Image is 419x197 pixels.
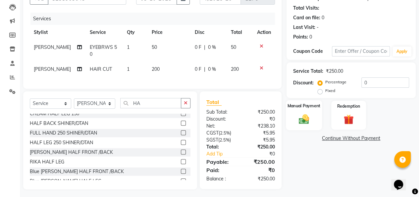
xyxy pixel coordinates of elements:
[86,25,123,40] th: Service
[195,44,201,51] span: 0 F
[201,150,247,157] a: Add Tip
[220,137,230,143] span: 2.5%
[340,113,357,126] img: _gift.svg
[201,109,241,116] div: Sub Total:
[293,79,314,86] div: Discount:
[195,66,201,73] span: 0 F
[152,44,157,50] span: 50
[231,66,238,72] span: 200
[240,137,280,144] div: ₹5.95
[30,178,101,185] div: Blue [PERSON_NAME] HALF LEG
[127,66,130,72] span: 1
[240,144,280,150] div: ₹250.00
[208,44,216,51] span: 0 %
[201,144,241,150] div: Total:
[30,168,124,175] div: Blue [PERSON_NAME] HALF FRONT /BACK
[30,130,97,137] div: FULL HAND 250 SHINER/DTAN
[288,103,321,109] label: Manual Payment
[30,158,64,165] div: RIKA HALF LEG
[393,47,411,56] button: Apply
[227,25,253,40] th: Total
[201,166,241,174] div: Paid:
[391,170,412,190] iframe: chat widget
[332,46,390,56] input: Enter Offer / Coupon Code
[240,109,280,116] div: ₹250.00
[293,24,315,31] div: Last Visit:
[317,24,319,31] div: -
[240,158,280,166] div: ₹250.00
[337,103,360,109] label: Redemption
[30,25,86,40] th: Stylist
[240,166,280,174] div: ₹0
[30,13,280,25] div: Services
[240,116,280,123] div: ₹0
[293,14,320,21] div: Card on file:
[253,25,275,40] th: Action
[325,79,346,85] label: Percentage
[34,44,71,50] span: [PERSON_NAME]
[220,130,230,136] span: 2.5%
[201,123,241,130] div: Net:
[240,130,280,137] div: ₹5.95
[201,158,241,166] div: Payable:
[152,66,160,72] span: 200
[326,68,343,75] div: ₹250.00
[127,44,130,50] span: 1
[293,48,332,55] div: Coupon Code
[204,44,205,51] span: |
[204,66,205,73] span: |
[34,66,71,72] span: [PERSON_NAME]
[90,66,112,72] span: HAIR CUT
[201,130,241,137] div: ( )
[208,66,216,73] span: 0 %
[240,123,280,130] div: ₹238.10
[322,14,324,21] div: 0
[206,99,222,106] span: Total
[295,113,312,125] img: _cash.svg
[191,25,227,40] th: Disc
[240,175,280,182] div: ₹250.00
[293,68,323,75] div: Service Total:
[120,98,181,108] input: Search or Scan
[231,44,236,50] span: 50
[201,175,241,182] div: Balance :
[201,116,241,123] div: Discount:
[206,137,218,143] span: SGST
[201,137,241,144] div: ( )
[30,120,88,127] div: HALF BACK SHINER/DTAN
[293,5,319,12] div: Total Visits:
[325,88,335,94] label: Fixed
[148,25,191,40] th: Price
[247,150,280,157] div: ₹0
[30,139,93,146] div: HALF LEG 250 SHINER/DTAN
[30,149,113,156] div: [PERSON_NAME] HALF FRONT /BACK
[309,34,312,41] div: 0
[123,25,148,40] th: Qty
[30,110,79,117] div: CREAM HALF LEG 150
[206,130,219,136] span: CGST
[293,34,308,41] div: Points:
[288,135,414,142] a: Continue Without Payment
[90,44,117,57] span: EYEBRWS 50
